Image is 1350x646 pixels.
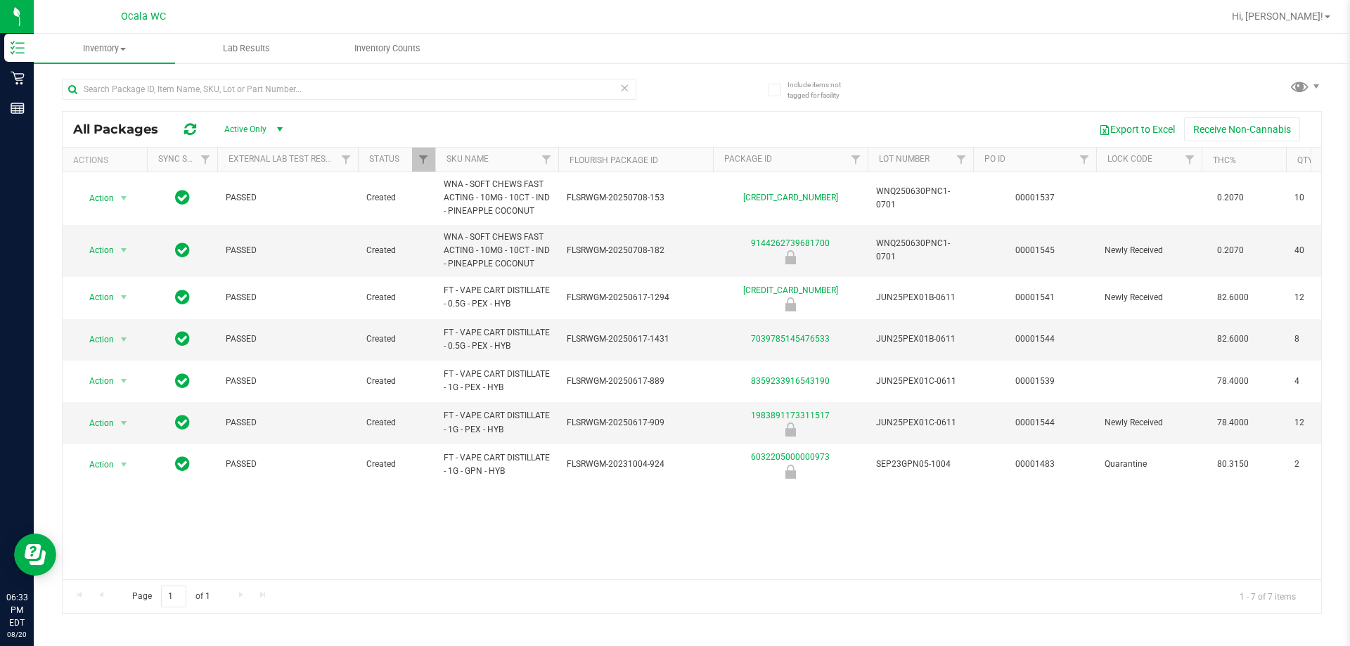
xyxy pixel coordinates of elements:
[1294,244,1348,257] span: 40
[121,11,166,22] span: Ocala WC
[194,148,217,172] a: Filter
[743,193,838,202] a: [CREDIT_CARD_NUMBER]
[844,148,868,172] a: Filter
[175,371,190,391] span: In Sync
[1015,245,1055,255] a: 00001545
[1210,288,1256,308] span: 82.6000
[366,291,427,304] span: Created
[115,288,133,307] span: select
[1210,240,1251,261] span: 0.2070
[1184,117,1300,141] button: Receive Non-Cannabis
[567,291,705,304] span: FLSRWGM-20250617-1294
[366,416,427,429] span: Created
[226,458,349,471] span: PASSED
[412,148,435,172] a: Filter
[369,154,399,164] a: Status
[751,411,830,420] a: 1983891173311517
[175,454,190,474] span: In Sync
[366,458,427,471] span: Created
[1210,454,1256,474] span: 80.3150
[366,191,427,205] span: Created
[1294,416,1348,429] span: 12
[226,416,349,429] span: PASSED
[743,285,838,295] a: [CREDIT_CARD_NUMBER]
[567,191,705,205] span: FLSRWGM-20250708-153
[226,244,349,257] span: PASSED
[175,34,316,63] a: Lab Results
[77,371,115,391] span: Action
[335,42,439,55] span: Inventory Counts
[115,188,133,208] span: select
[444,284,550,311] span: FT - VAPE CART DISTILLATE - 0.5G - PEX - HYB
[77,455,115,474] span: Action
[62,79,636,100] input: Search Package ID, Item Name, SKU, Lot or Part Number...
[115,330,133,349] span: select
[77,330,115,349] span: Action
[1294,332,1348,346] span: 8
[1294,458,1348,471] span: 2
[567,458,705,471] span: FLSRWGM-20231004-924
[711,465,870,479] div: Quarantine
[6,629,27,640] p: 08/20
[1107,154,1152,164] a: Lock Code
[158,154,212,164] a: Sync Status
[1015,292,1055,302] a: 00001541
[567,416,705,429] span: FLSRWGM-20250617-909
[77,288,115,307] span: Action
[161,586,186,607] input: 1
[77,240,115,260] span: Action
[11,101,25,115] inline-svg: Reports
[175,288,190,307] span: In Sync
[6,591,27,629] p: 06:33 PM EDT
[1090,117,1184,141] button: Export to Excel
[567,332,705,346] span: FLSRWGM-20250617-1431
[444,451,550,478] span: FT - VAPE CART DISTILLATE - 1G - GPN - HYB
[1015,376,1055,386] a: 00001539
[567,244,705,257] span: FLSRWGM-20250708-182
[876,416,965,429] span: JUN25PEX01C-0611
[1210,413,1256,433] span: 78.4000
[1105,458,1193,471] span: Quarantine
[751,334,830,344] a: 7039785145476533
[876,332,965,346] span: JUN25PEX01B-0611
[226,332,349,346] span: PASSED
[115,371,133,391] span: select
[1210,371,1256,392] span: 78.4000
[1213,155,1236,165] a: THC%
[446,154,489,164] a: SKU Name
[444,231,550,271] span: WNA - SOFT CHEWS FAST ACTING - 10MG - 10CT - IND - PINEAPPLE COCONUT
[567,375,705,388] span: FLSRWGM-20250617-889
[366,332,427,346] span: Created
[226,291,349,304] span: PASSED
[444,326,550,353] span: FT - VAPE CART DISTILLATE - 0.5G - PEX - HYB
[1073,148,1096,172] a: Filter
[876,458,965,471] span: SEP23GPN05-1004
[366,244,427,257] span: Created
[444,178,550,219] span: WNA - SOFT CHEWS FAST ACTING - 10MG - 10CT - IND - PINEAPPLE COCONUT
[175,329,190,349] span: In Sync
[1015,193,1055,202] a: 00001537
[1210,188,1251,208] span: 0.2070
[77,413,115,433] span: Action
[175,188,190,207] span: In Sync
[1294,291,1348,304] span: 12
[984,154,1005,164] a: PO ID
[876,185,965,212] span: WNQ250630PNC1-0701
[1105,416,1193,429] span: Newly Received
[11,71,25,85] inline-svg: Retail
[1015,418,1055,427] a: 00001544
[1228,586,1307,607] span: 1 - 7 of 7 items
[950,148,973,172] a: Filter
[1105,291,1193,304] span: Newly Received
[619,79,629,97] span: Clear
[204,42,289,55] span: Lab Results
[876,375,965,388] span: JUN25PEX01C-0611
[711,422,870,437] div: Newly Received
[1105,244,1193,257] span: Newly Received
[175,413,190,432] span: In Sync
[335,148,358,172] a: Filter
[115,413,133,433] span: select
[115,240,133,260] span: select
[724,154,772,164] a: Package ID
[34,42,175,55] span: Inventory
